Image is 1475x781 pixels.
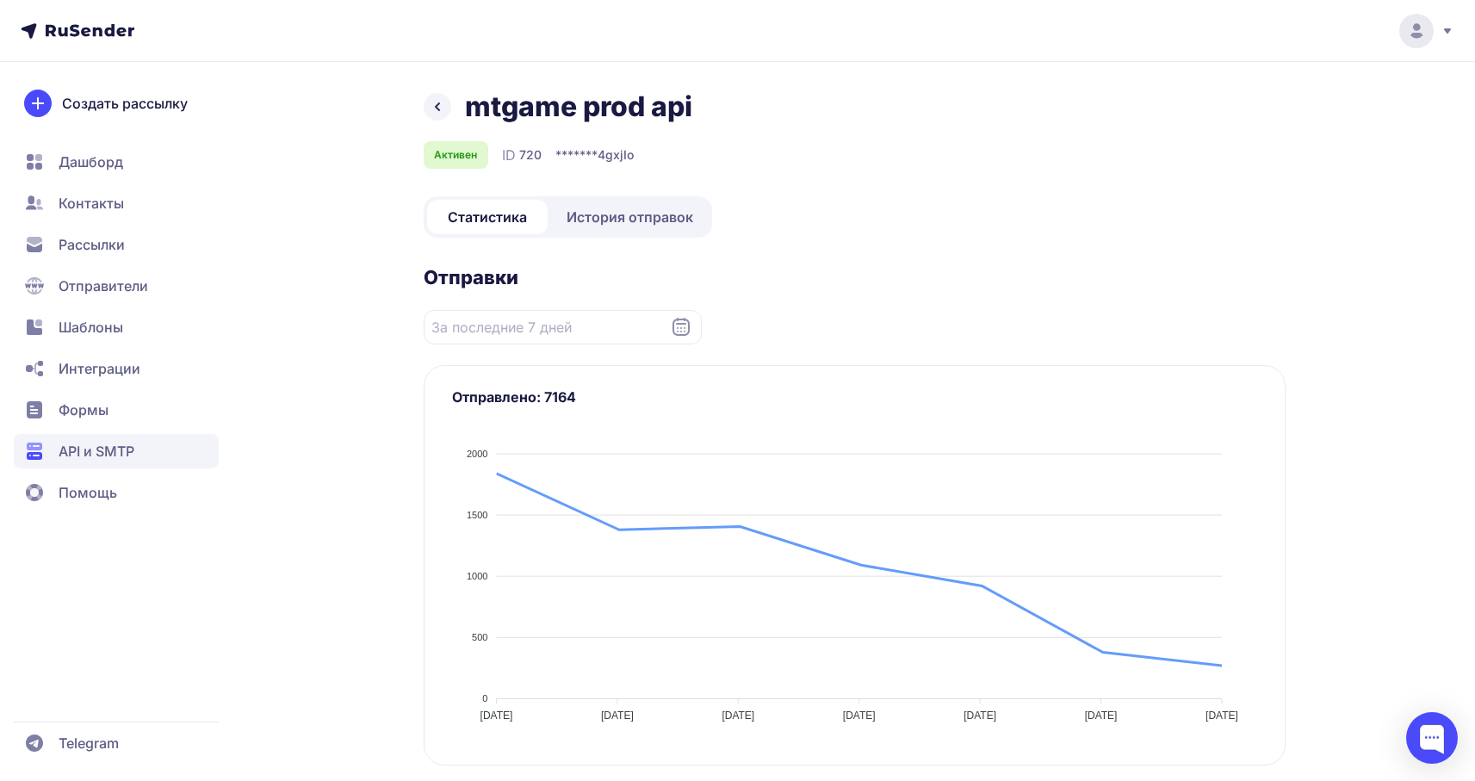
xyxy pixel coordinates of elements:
span: 4gxjIo [598,146,634,164]
span: 720 [519,146,542,164]
span: Контакты [59,193,124,214]
h1: mtgame prod api [465,90,692,124]
tspan: 1000 [466,571,487,581]
tspan: 1500 [466,510,487,520]
span: Рассылки [59,234,125,255]
span: Создать рассылку [62,93,188,114]
span: Шаблоны [59,317,123,338]
span: Дашборд [59,152,123,172]
span: История отправок [567,207,693,227]
tspan: 0 [482,693,487,704]
tspan: 2000 [466,449,487,459]
a: Статистика [427,200,548,234]
tspan: [DATE] [1205,710,1238,722]
tspan: [DATE] [601,710,634,722]
tspan: [DATE] [1084,710,1117,722]
h2: Отправки [424,265,1286,289]
span: Отправители [59,276,148,296]
input: Datepicker input [424,310,702,344]
span: Формы [59,400,108,420]
span: API и SMTP [59,441,134,462]
span: Интеграции [59,358,140,379]
tspan: [DATE] [842,710,875,722]
span: Помощь [59,482,117,503]
h3: Отправлено: 7164 [452,387,1257,407]
a: Telegram [14,726,219,760]
tspan: [DATE] [480,710,512,722]
span: Активен [434,148,477,162]
tspan: [DATE] [722,710,754,722]
span: Telegram [59,733,119,753]
span: Статистика [448,207,527,227]
tspan: [DATE] [964,710,996,722]
div: ID [502,145,542,165]
a: История отправок [551,200,709,234]
tspan: 500 [472,632,487,642]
